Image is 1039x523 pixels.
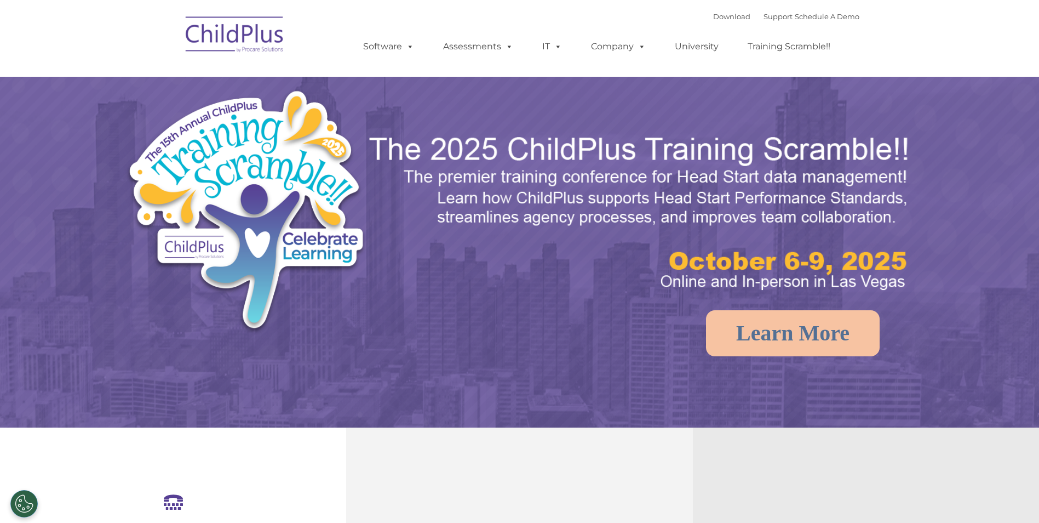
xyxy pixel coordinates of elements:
a: Company [580,36,657,58]
a: Learn More [706,310,880,356]
button: Cookies Settings [10,490,38,518]
a: Schedule A Demo [795,12,859,21]
a: Support [764,12,793,21]
img: ChildPlus by Procare Solutions [180,9,290,64]
a: University [664,36,730,58]
a: Training Scramble!! [737,36,841,58]
a: Software [352,36,425,58]
font: | [713,12,859,21]
a: Download [713,12,750,21]
a: IT [531,36,573,58]
a: Assessments [432,36,524,58]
